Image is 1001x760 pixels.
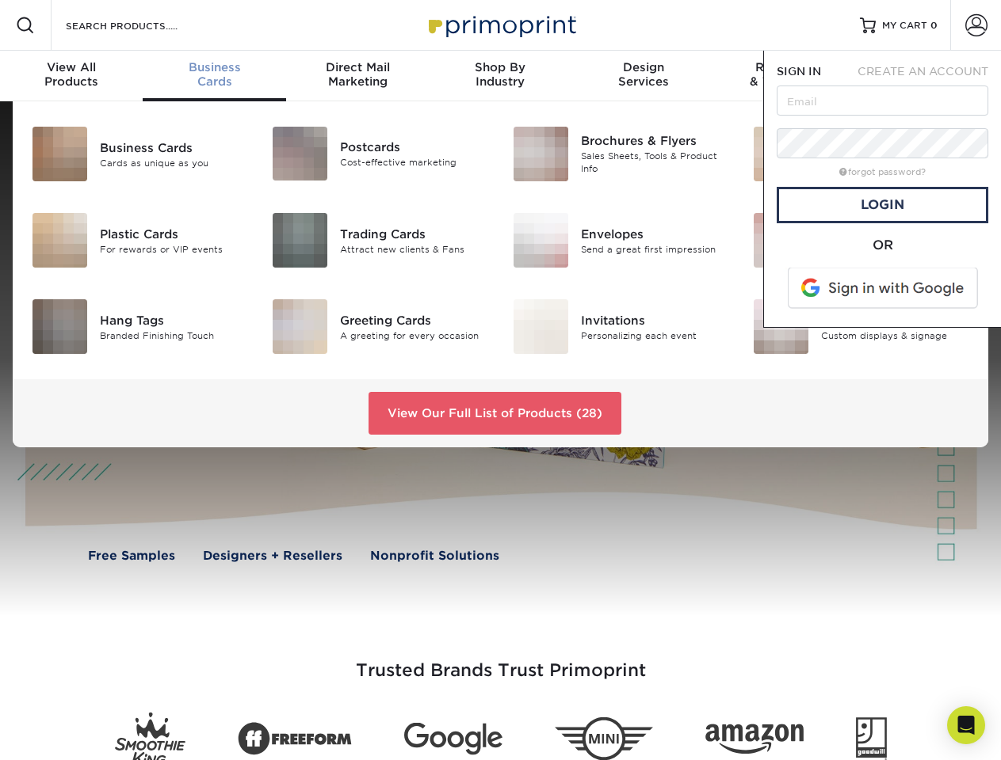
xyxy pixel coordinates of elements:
[777,65,821,78] span: SIGN IN
[856,717,887,760] img: Goodwill
[715,51,858,101] a: Resources& Templates
[882,19,927,32] span: MY CART
[64,16,219,35] input: SEARCH PRODUCTS.....
[777,187,988,223] a: Login
[572,60,715,74] span: Design
[715,60,858,89] div: & Templates
[369,392,621,435] a: View Our Full List of Products (28)
[715,60,858,74] span: Resources
[429,51,571,101] a: Shop ByIndustry
[930,20,938,31] span: 0
[858,65,988,78] span: CREATE AN ACCOUNT
[37,622,965,700] h3: Trusted Brands Trust Primoprint
[947,706,985,744] div: Open Intercom Messenger
[143,60,285,89] div: Cards
[422,8,580,42] img: Primoprint
[429,60,571,89] div: Industry
[404,723,502,755] img: Google
[777,85,988,116] input: Email
[286,60,429,89] div: Marketing
[777,236,988,255] div: OR
[143,51,285,101] a: BusinessCards
[839,167,926,177] a: forgot password?
[705,724,804,754] img: Amazon
[143,60,285,74] span: Business
[572,51,715,101] a: DesignServices
[286,51,429,101] a: Direct MailMarketing
[286,60,429,74] span: Direct Mail
[429,60,571,74] span: Shop By
[572,60,715,89] div: Services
